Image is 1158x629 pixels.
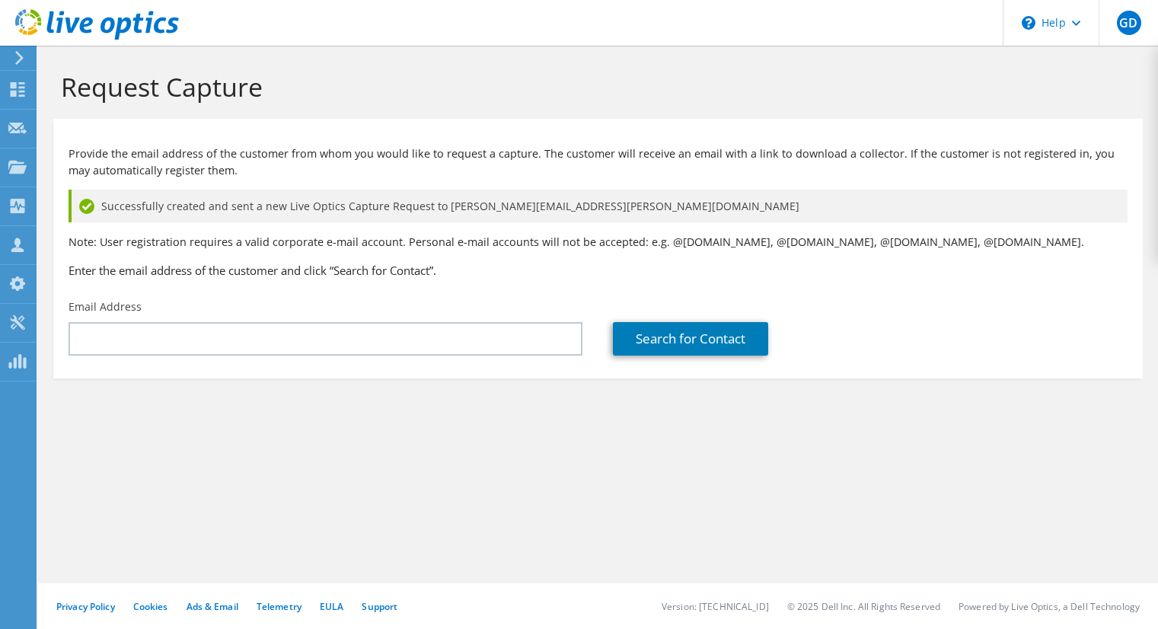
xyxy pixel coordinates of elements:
a: Telemetry [257,600,301,613]
label: Email Address [69,299,142,314]
a: Cookies [133,600,168,613]
svg: \n [1022,16,1035,30]
a: EULA [320,600,343,613]
a: Ads & Email [187,600,238,613]
span: GD [1117,11,1141,35]
a: Privacy Policy [56,600,115,613]
span: Successfully created and sent a new Live Optics Capture Request to [PERSON_NAME][EMAIL_ADDRESS][P... [101,198,799,215]
p: Note: User registration requires a valid corporate e-mail account. Personal e-mail accounts will ... [69,234,1128,251]
a: Support [362,600,397,613]
li: Powered by Live Optics, a Dell Technology [959,600,1140,613]
h1: Request Capture [61,71,1128,103]
h3: Enter the email address of the customer and click “Search for Contact”. [69,262,1128,279]
li: Version: [TECHNICAL_ID] [662,600,769,613]
a: Search for Contact [613,322,768,356]
li: © 2025 Dell Inc. All Rights Reserved [787,600,940,613]
p: Provide the email address of the customer from whom you would like to request a capture. The cust... [69,145,1128,179]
